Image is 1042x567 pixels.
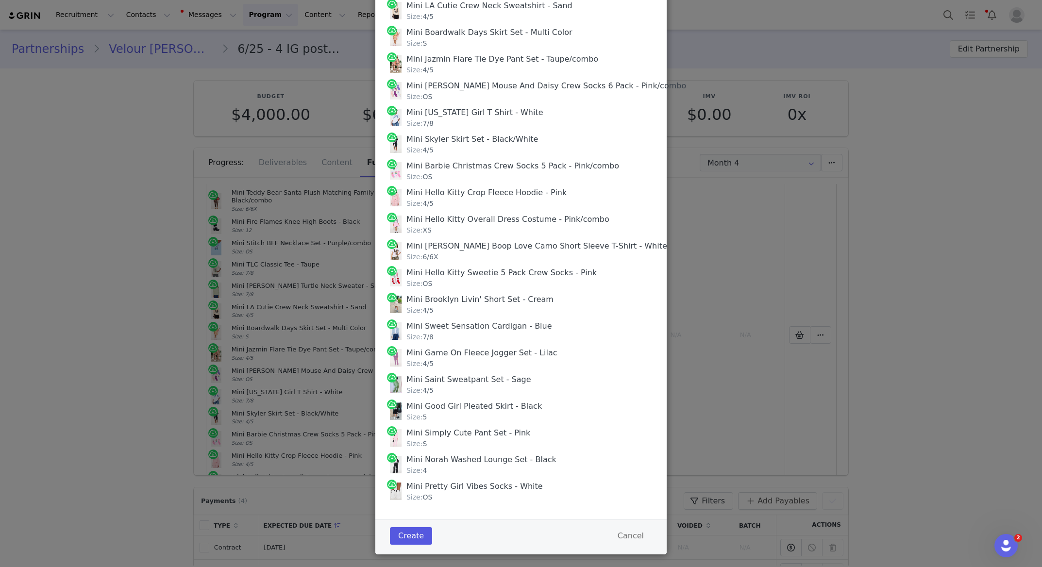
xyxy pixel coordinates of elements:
span: Size: [406,306,422,314]
p: Super on brand for NovaKids, really cute and stylish! Continue to have her create content like th... [4,4,331,35]
span: 6/6X [406,253,438,261]
div: Mini [PERSON_NAME] Boop Love Camo Short Sleeve T-Shirt - White [406,240,667,252]
p: requested month 1 again [4,4,331,12]
iframe: Intercom live chat [994,534,1018,557]
img: 11-26-24_S15_20_41094239H60_Pink_CZ_08-54-206622_ES.jpg [390,269,402,286]
strong: Context for Deal [4,4,56,12]
span: 4 [406,467,427,474]
span: Size: [406,440,422,448]
span: 4/5 [406,360,434,367]
img: MiniGoodGirlPleatedSkirt-Black_MER_5.jpg [390,402,402,420]
span: 4/5 [406,306,434,314]
div: Mini Hello Kitty Crop Fleece Hoodie - Pink [406,187,567,199]
img: 09-08-25_S6_9_ZDZPK10610KSET_Black_ZSR_RK_AA_12-44-05_151370_CM.jpg [390,456,402,473]
span: Size: [406,386,422,394]
span: Size: [406,253,422,261]
span: 4/5 [406,200,434,207]
p: still hasnt added tag in bio - payment not re requested [4,4,331,12]
span: 5 [406,413,427,421]
img: MiniBrooklynLivin_ShortSet-Cream_mer.jpg [390,296,402,313]
span: Size: [406,280,422,287]
img: 8-27-2024__140_Mini_Saint_Sweatpant_Set_Sage_GF.jpg [390,376,402,393]
div: Mini Brooklyn Livin' Short Set - Cream [406,294,554,305]
span: Size: [406,360,422,367]
img: 03-25-25_S6_14_VL35924B_White_CR_AA_11-53-07_72060_SG.jpg [390,242,402,260]
div: Mini Norah Washed Lounge Set - Black [406,454,556,466]
span: Size: [406,413,422,421]
div: Mini Saint Sweatpant Set - Sage [406,374,531,385]
span: OS [406,280,432,287]
p: payment 1 requested [4,4,331,12]
div: Mini Hello Kitty Overall Dress Costume - Pink/combo [406,214,609,225]
span: 4/5 [406,386,434,394]
span: XS [406,226,432,234]
div: Mini Hello Kitty Sweetie 5 Pack Crew Socks - Pink [406,267,597,279]
img: 08-21-24_S6_25_5HKT01840NV_Pink_RA_JS_13-02-55_46120_BH.jpg [390,189,402,206]
img: 09-26-25_S9_20_127239MJK_Pink_ZSR_HY_AA_12-56-20_3866_EH.jpg [390,429,402,447]
span: 2 [1014,534,1022,542]
span: 7/8 [406,333,434,341]
span: Size: [406,226,422,234]
span: Size: [406,333,422,341]
p: month 2 requested [4,4,331,12]
img: 07-28-25_S2_25_ZDHL231228V16K_Blue_CR_JS_15-35-32_68391_PXF.jpg [390,322,402,340]
span: Size: [406,200,422,207]
span: S [406,440,427,448]
img: 09-26-25_S9_5_3025163_Pinkcombo_ZSR_RK_JP_10-49-14_0091_EH.jpg [390,216,402,233]
span: Size: [406,467,422,474]
div: Mini Simply Cute Pant Set - Pink [406,427,530,439]
img: 09-26-25_S9_7_FJ50781LSETK_Lilac_ZSR_HY_AA_09-54-59_3483_CM.jpg [390,349,402,367]
p: Super on brand for NovaKids, rally cute and stylish! Continue to have her create content like the... [4,4,331,35]
div: Mini Sweet Sensation Cardigan - Blue [406,320,552,332]
div: Mini Game On Fleece Jogger Set - Lilac [406,347,557,359]
div: Mini Good Girl Pleated Skirt - Black [406,400,542,412]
